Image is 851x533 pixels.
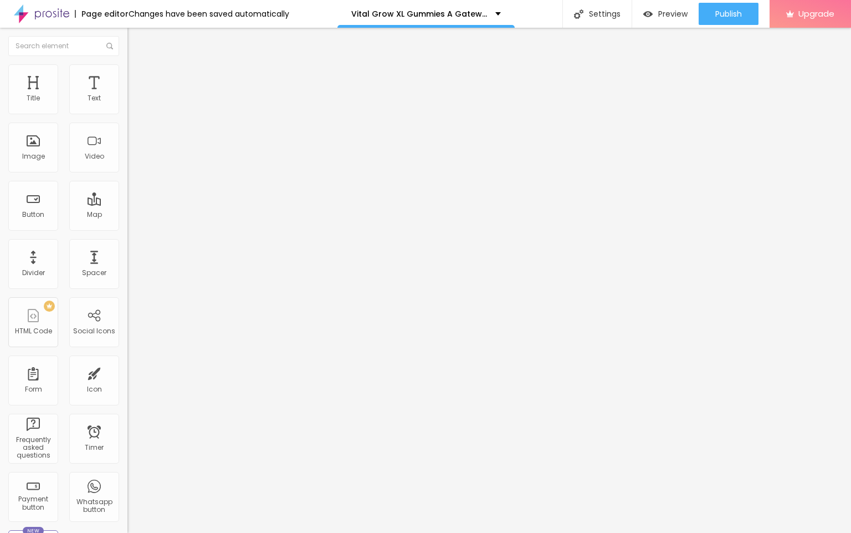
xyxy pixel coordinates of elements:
[22,211,44,219] div: Button
[699,3,758,25] button: Publish
[88,94,101,102] div: Text
[22,269,45,277] div: Divider
[106,43,113,49] img: Icone
[351,10,487,18] p: Vital Grow XL Gummies A Gateway to Natural Wellness
[798,9,834,18] span: Upgrade
[85,153,104,160] div: Video
[632,3,699,25] button: Preview
[82,269,106,277] div: Spacer
[75,10,129,18] div: Page editor
[11,436,55,460] div: Frequently asked questions
[8,36,119,56] input: Search element
[15,327,52,335] div: HTML Code
[27,94,40,102] div: Title
[85,444,104,451] div: Timer
[715,9,742,18] span: Publish
[658,9,688,18] span: Preview
[22,153,45,160] div: Image
[127,28,851,533] iframe: Editor
[72,498,116,514] div: Whatsapp button
[87,385,102,393] div: Icon
[574,9,583,19] img: Icone
[25,385,42,393] div: Form
[87,211,102,219] div: Map
[11,495,55,511] div: Payment button
[643,9,653,19] img: view-1.svg
[73,327,115,335] div: Social Icons
[129,10,289,18] div: Changes have been saved automatically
